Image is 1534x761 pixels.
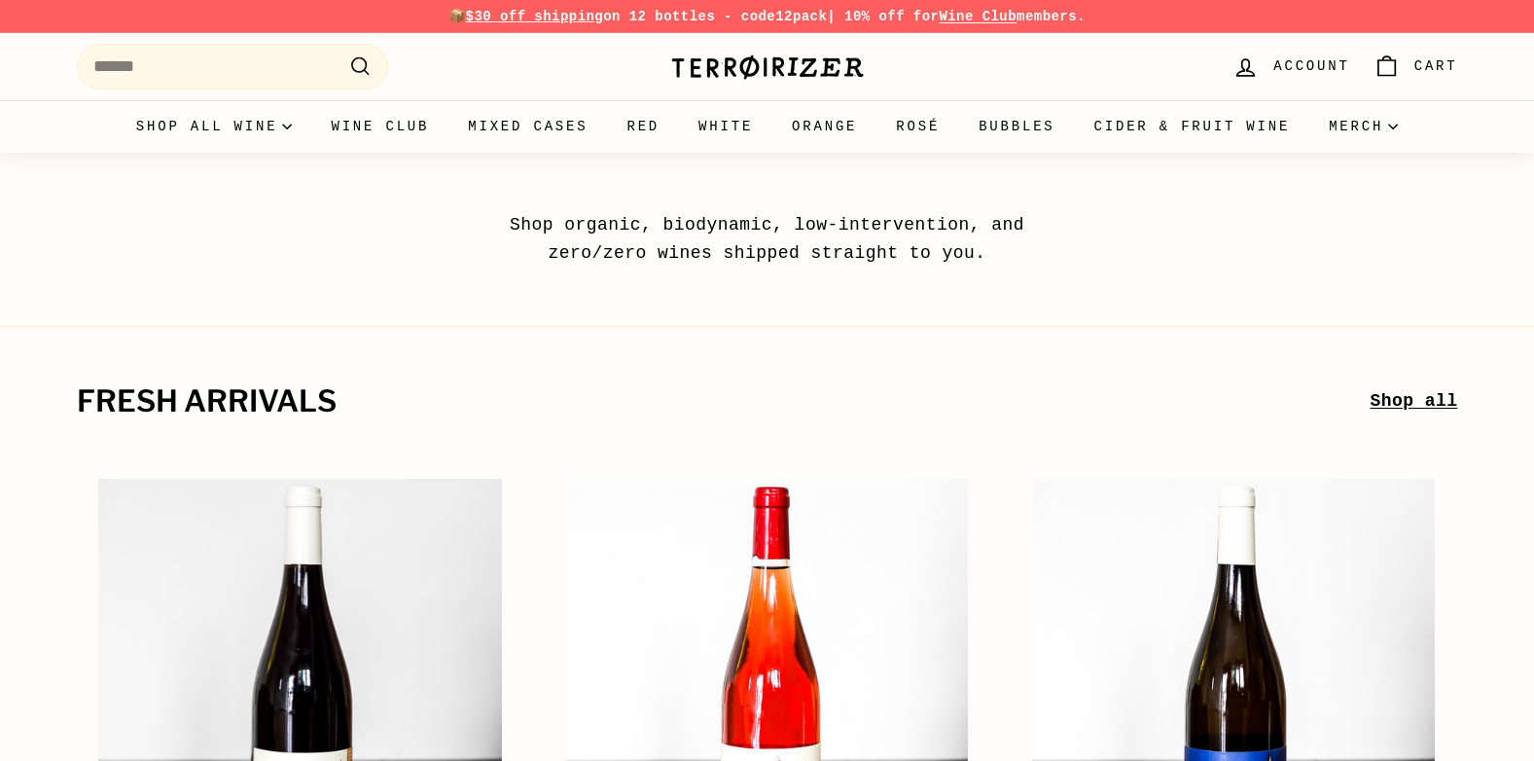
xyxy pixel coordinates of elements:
[448,100,607,153] a: Mixed Cases
[38,100,1497,153] div: Primary
[1075,100,1310,153] a: Cider & Fruit Wine
[775,9,827,24] strong: 12pack
[466,9,604,24] span: $30 off shipping
[1309,100,1417,153] summary: Merch
[1273,55,1349,77] span: Account
[1221,38,1361,95] a: Account
[1414,55,1458,77] span: Cart
[117,100,312,153] summary: Shop all wine
[77,6,1458,27] p: 📦 on 12 bottles - code | 10% off for members.
[77,385,1371,418] h2: fresh arrivals
[466,211,1069,268] p: Shop organic, biodynamic, low-intervention, and zero/zero wines shipped straight to you.
[959,100,1074,153] a: Bubbles
[772,100,876,153] a: Orange
[939,9,1017,24] a: Wine Club
[1362,38,1470,95] a: Cart
[311,100,448,153] a: Wine Club
[679,100,772,153] a: White
[607,100,679,153] a: Red
[876,100,959,153] a: Rosé
[1370,387,1457,416] a: Shop all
